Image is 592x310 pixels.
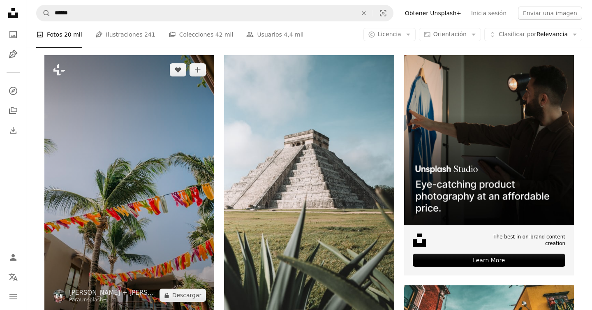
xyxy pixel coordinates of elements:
[419,28,481,41] button: Orientación
[5,102,21,119] a: Colecciones
[69,289,156,297] a: [PERSON_NAME] + [PERSON_NAME]
[413,234,426,247] img: file-1631678316303-ed18b8b5cb9cimage
[518,7,582,20] button: Enviar una imagen
[499,30,568,39] span: Relevancia
[5,46,21,62] a: Ilustraciones
[80,297,107,303] a: Unsplash+
[170,63,186,76] button: Me gusta
[95,21,155,48] a: Ilustraciones 241
[53,289,66,303] img: Ve al perfil de Colin + Meg
[69,297,156,303] div: Para
[499,31,536,37] span: Clasificar por
[224,55,394,310] img: pirámide gris
[400,7,466,20] a: Obtener Unsplash+
[472,234,565,248] span: The best in on-brand content creation
[5,83,21,99] a: Explorar
[190,63,206,76] button: Añade a la colección
[284,30,303,39] span: 4,4 mil
[246,21,303,48] a: Usuarios 4,4 mil
[466,7,511,20] a: Inicia sesión
[5,249,21,266] a: Iniciar sesión / Registrarse
[160,289,206,302] button: Descargar
[373,5,393,21] button: Búsqueda visual
[44,55,214,310] img: Un montón de serpentinas de colores colgando de una palmera
[5,5,21,23] a: Inicio — Unsplash
[37,5,51,21] button: Buscar en Unsplash
[404,55,574,275] a: The best in on-brand content creationLearn More
[5,122,21,139] a: Historial de descargas
[169,21,234,48] a: Colecciones 42 mil
[378,31,401,37] span: Licencia
[36,5,393,21] form: Encuentra imágenes en todo el sitio
[5,269,21,285] button: Idioma
[363,28,416,41] button: Licencia
[144,30,155,39] span: 241
[5,289,21,305] button: Menú
[215,30,234,39] span: 42 mil
[44,179,214,186] a: Un montón de serpentinas de colores colgando de una palmera
[413,254,565,267] div: Learn More
[433,31,467,37] span: Orientación
[355,5,373,21] button: Borrar
[404,55,574,225] img: file-1715714098234-25b8b4e9d8faimage
[5,26,21,43] a: Fotos
[484,28,582,41] button: Clasificar porRelevancia
[224,179,394,186] a: pirámide gris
